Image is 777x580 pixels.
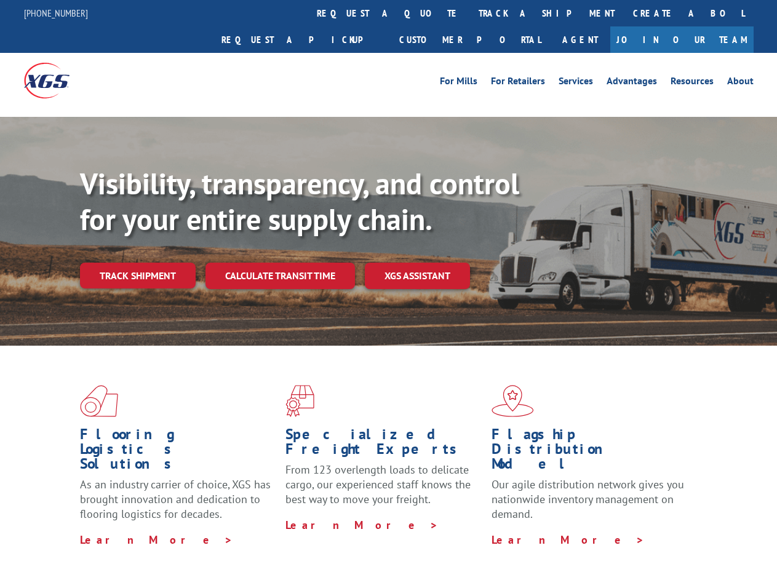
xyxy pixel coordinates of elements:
[80,263,196,288] a: Track shipment
[365,263,470,289] a: XGS ASSISTANT
[607,76,657,90] a: Advantages
[492,427,688,477] h1: Flagship Distribution Model
[80,164,519,238] b: Visibility, transparency, and control for your entire supply chain.
[205,263,355,289] a: Calculate transit time
[285,427,482,463] h1: Specialized Freight Experts
[671,76,714,90] a: Resources
[80,385,118,417] img: xgs-icon-total-supply-chain-intelligence-red
[727,76,754,90] a: About
[492,477,684,521] span: Our agile distribution network gives you nationwide inventory management on demand.
[491,76,545,90] a: For Retailers
[24,7,88,19] a: [PHONE_NUMBER]
[559,76,593,90] a: Services
[80,427,276,477] h1: Flooring Logistics Solutions
[285,518,439,532] a: Learn More >
[550,26,610,53] a: Agent
[285,385,314,417] img: xgs-icon-focused-on-flooring-red
[610,26,754,53] a: Join Our Team
[492,533,645,547] a: Learn More >
[440,76,477,90] a: For Mills
[390,26,550,53] a: Customer Portal
[80,477,271,521] span: As an industry carrier of choice, XGS has brought innovation and dedication to flooring logistics...
[80,533,233,547] a: Learn More >
[212,26,390,53] a: Request a pickup
[285,463,482,517] p: From 123 overlength loads to delicate cargo, our experienced staff knows the best way to move you...
[492,385,534,417] img: xgs-icon-flagship-distribution-model-red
